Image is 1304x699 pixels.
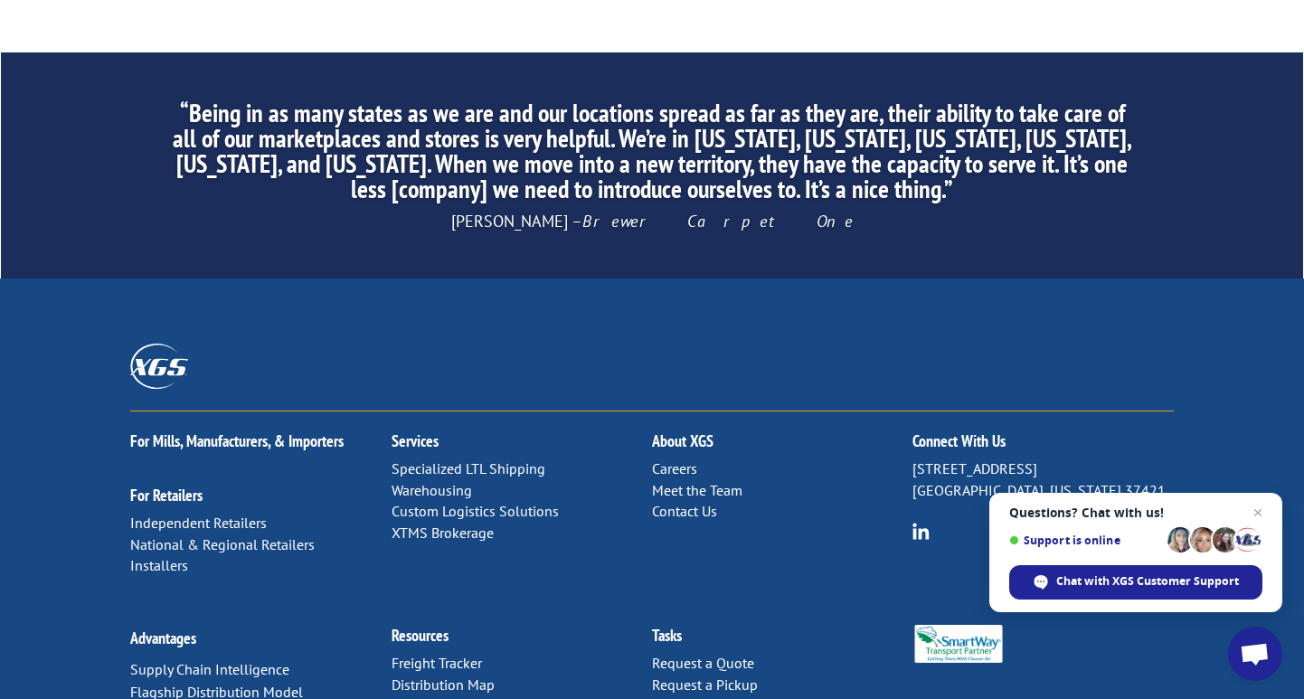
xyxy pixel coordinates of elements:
img: group-6 [912,523,930,540]
span: Close chat [1247,502,1269,524]
a: Freight Tracker [392,654,482,672]
a: XTMS Brokerage [392,524,494,542]
span: [PERSON_NAME] – [451,211,854,231]
a: Request a Quote [652,654,754,672]
a: Specialized LTL Shipping [392,459,545,477]
a: For Mills, Manufacturers, & Importers [130,430,344,451]
a: Advantages [130,628,196,648]
span: Support is online [1009,534,1161,547]
a: Request a Pickup [652,675,758,694]
a: For Retailers [130,485,203,505]
span: Questions? Chat with us! [1009,505,1262,520]
a: Resources [392,625,449,646]
h2: “Being in as many states as we are and our locations spread as far as they are, their ability to ... [171,100,1133,211]
a: Meet the Team [652,481,742,499]
a: Contact Us [652,502,717,520]
a: Services [392,430,439,451]
div: Chat with XGS Customer Support [1009,565,1262,600]
a: Distribution Map [392,675,495,694]
img: XGS_Logos_ALL_2024_All_White [130,344,188,388]
a: Installers [130,556,188,574]
span: Chat with XGS Customer Support [1056,573,1239,590]
a: Independent Retailers [130,514,267,532]
a: Warehousing [392,481,472,499]
div: Open chat [1228,627,1282,681]
a: About XGS [652,430,713,451]
a: Custom Logistics Solutions [392,502,559,520]
h2: Connect With Us [912,433,1173,458]
p: [STREET_ADDRESS] [GEOGRAPHIC_DATA], [US_STATE] 37421 [912,458,1173,502]
img: Smartway_Logo [912,625,1005,663]
a: National & Regional Retailers [130,535,315,553]
em: Brewer Carpet One [582,211,854,231]
h2: Tasks [652,628,912,653]
a: Supply Chain Intelligence [130,660,289,678]
a: Careers [652,459,697,477]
